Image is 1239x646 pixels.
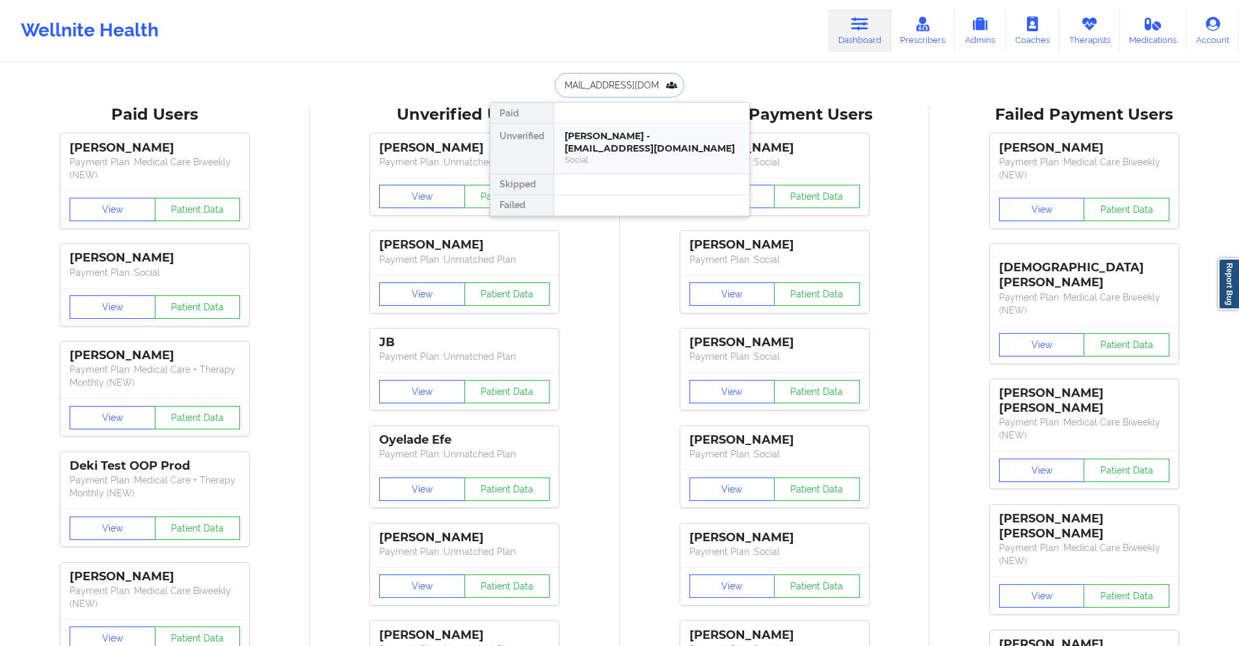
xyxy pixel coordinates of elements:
[999,541,1169,567] p: Payment Plan : Medical Care Biweekly (NEW)
[70,155,240,182] p: Payment Plan : Medical Care Biweekly (NEW)
[155,295,241,319] button: Patient Data
[999,511,1169,541] div: [PERSON_NAME] [PERSON_NAME]
[464,185,550,208] button: Patient Data
[379,155,550,168] p: Payment Plan : Unmatched Plan
[464,478,550,501] button: Patient Data
[1218,258,1239,310] a: Report Bug
[379,185,465,208] button: View
[1059,9,1120,52] a: Therapists
[689,574,775,598] button: View
[774,185,860,208] button: Patient Data
[70,348,240,363] div: [PERSON_NAME]
[379,380,465,403] button: View
[70,584,240,610] p: Payment Plan : Medical Care Biweekly (NEW)
[70,266,240,279] p: Payment Plan : Social
[939,105,1230,125] div: Failed Payment Users
[70,459,240,474] div: Deki Test OOP Prod
[565,154,739,165] div: Social
[689,282,775,306] button: View
[999,416,1169,442] p: Payment Plan : Medical Care Biweekly (NEW)
[70,474,240,500] p: Payment Plan : Medical Care + Therapy Monthly (NEW)
[379,350,550,363] p: Payment Plan : Unmatched Plan
[70,141,240,155] div: [PERSON_NAME]
[565,130,739,154] div: [PERSON_NAME] - [EMAIL_ADDRESS][DOMAIN_NAME]
[689,335,860,350] div: [PERSON_NAME]
[689,478,775,501] button: View
[490,174,553,195] div: Skipped
[155,198,241,221] button: Patient Data
[70,406,155,429] button: View
[490,195,553,216] div: Failed
[379,141,550,155] div: [PERSON_NAME]
[999,584,1085,608] button: View
[155,517,241,540] button: Patient Data
[379,335,550,350] div: JB
[70,250,240,265] div: [PERSON_NAME]
[999,291,1169,317] p: Payment Plan : Medical Care Biweekly (NEW)
[689,545,860,558] p: Payment Plan : Social
[70,198,155,221] button: View
[379,574,465,598] button: View
[9,105,300,125] div: Paid Users
[999,198,1085,221] button: View
[379,478,465,501] button: View
[1084,198,1169,221] button: Patient Data
[490,124,553,174] div: Unverified
[689,448,860,461] p: Payment Plan : Social
[999,250,1169,290] div: [DEMOGRAPHIC_DATA][PERSON_NAME]
[464,282,550,306] button: Patient Data
[774,380,860,403] button: Patient Data
[464,574,550,598] button: Patient Data
[379,448,550,461] p: Payment Plan : Unmatched Plan
[999,459,1085,482] button: View
[689,530,860,545] div: [PERSON_NAME]
[999,141,1169,155] div: [PERSON_NAME]
[999,386,1169,416] div: [PERSON_NAME] [PERSON_NAME]
[490,103,553,124] div: Paid
[1084,459,1169,482] button: Patient Data
[829,9,891,52] a: Dashboard
[1084,584,1169,608] button: Patient Data
[379,628,550,643] div: [PERSON_NAME]
[689,380,775,403] button: View
[379,433,550,448] div: Oyelade Efe
[1186,9,1239,52] a: Account
[774,574,860,598] button: Patient Data
[155,406,241,429] button: Patient Data
[379,237,550,252] div: [PERSON_NAME]
[689,628,860,643] div: [PERSON_NAME]
[689,141,860,155] div: [PERSON_NAME]
[774,282,860,306] button: Patient Data
[1120,9,1187,52] a: Medications
[689,237,860,252] div: [PERSON_NAME]
[689,350,860,363] p: Payment Plan : Social
[70,295,155,319] button: View
[70,517,155,540] button: View
[319,105,610,125] div: Unverified Users
[955,9,1006,52] a: Admins
[774,478,860,501] button: Patient Data
[379,253,550,266] p: Payment Plan : Unmatched Plan
[70,363,240,389] p: Payment Plan : Medical Care + Therapy Monthly (NEW)
[689,253,860,266] p: Payment Plan : Social
[689,155,860,168] p: Payment Plan : Social
[379,545,550,558] p: Payment Plan : Unmatched Plan
[70,569,240,584] div: [PERSON_NAME]
[1084,333,1169,357] button: Patient Data
[379,530,550,545] div: [PERSON_NAME]
[999,333,1085,357] button: View
[1006,9,1059,52] a: Coaches
[999,155,1169,182] p: Payment Plan : Medical Care Biweekly (NEW)
[689,433,860,448] div: [PERSON_NAME]
[891,9,955,52] a: Prescribers
[464,380,550,403] button: Patient Data
[379,282,465,306] button: View
[629,105,920,125] div: Skipped Payment Users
